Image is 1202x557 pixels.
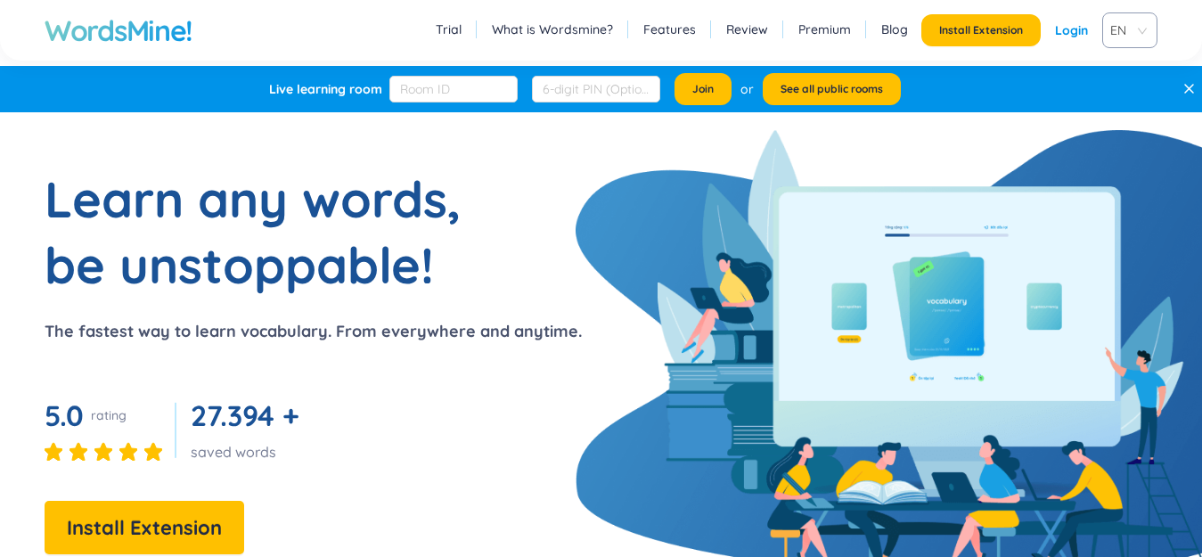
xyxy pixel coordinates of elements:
[798,20,851,38] a: Premium
[45,397,84,433] span: 5.0
[1110,17,1142,44] span: EN
[67,512,222,544] span: Install Extension
[881,20,908,38] a: Blog
[191,397,298,433] span: 27.394 +
[492,20,613,38] a: What is Wordsmine?
[763,73,901,105] button: See all public rooms
[91,406,127,424] div: rating
[643,20,696,38] a: Features
[45,319,582,344] p: The fastest way to learn vocabulary. From everywhere and anytime.
[45,501,244,554] button: Install Extension
[45,166,490,298] h1: Learn any words, be unstoppable!
[436,20,462,38] a: Trial
[1055,14,1088,46] a: Login
[269,80,382,98] div: Live learning room
[191,442,306,462] div: saved words
[781,82,883,96] span: See all public rooms
[675,73,732,105] button: Join
[939,23,1023,37] span: Install Extension
[726,20,768,38] a: Review
[45,520,244,538] a: Install Extension
[692,82,714,96] span: Join
[921,14,1041,46] button: Install Extension
[532,76,660,102] input: 6-digit PIN (Optional)
[389,76,518,102] input: Room ID
[45,12,192,48] a: WordsMine!
[740,79,754,99] div: or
